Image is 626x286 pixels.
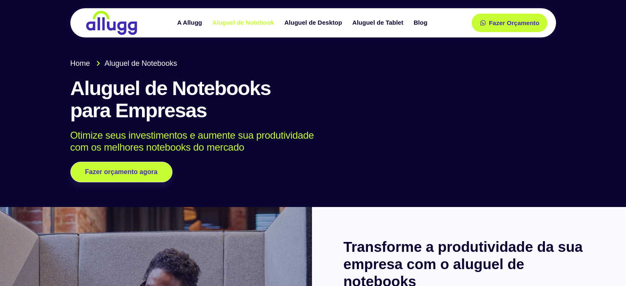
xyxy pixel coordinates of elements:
[410,16,433,30] a: Blog
[472,14,548,32] a: Fazer Orçamento
[70,130,544,153] p: Otimize seus investimentos e aumente sua produtividade com os melhores notebooks do mercado
[70,77,556,122] h1: Aluguel de Notebooks para Empresas
[348,16,410,30] a: Aluguel de Tablet
[85,169,158,175] span: Fazer orçamento agora
[70,58,90,69] span: Home
[102,58,177,69] span: Aluguel de Notebooks
[208,16,280,30] a: Aluguel de Notebook
[280,16,348,30] a: Aluguel de Desktop
[70,162,172,182] a: Fazer orçamento agora
[173,16,208,30] a: A Allugg
[85,10,138,35] img: locação de TI é Allugg
[489,20,540,26] span: Fazer Orçamento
